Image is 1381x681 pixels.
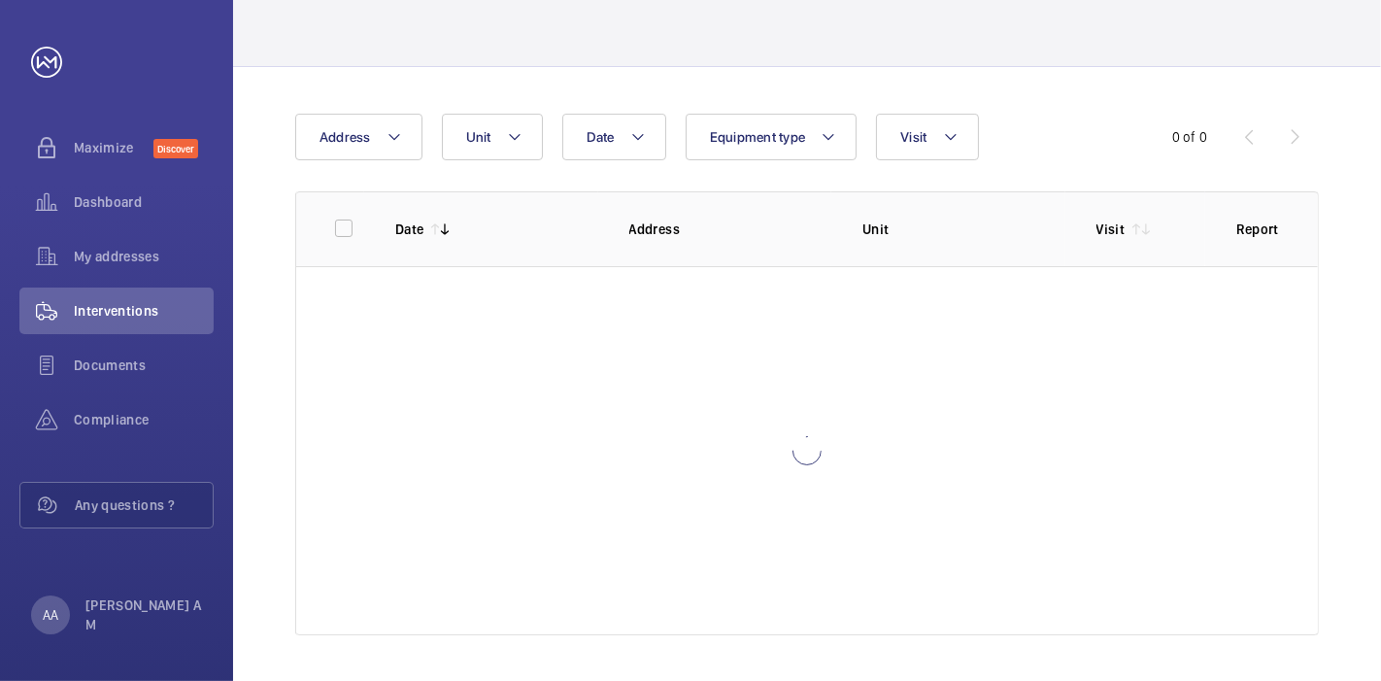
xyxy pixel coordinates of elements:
span: Compliance [74,410,214,429]
span: Any questions ? [75,495,213,515]
button: Unit [442,114,543,160]
span: Equipment type [710,129,806,145]
p: [PERSON_NAME] A M [85,596,202,634]
button: Equipment type [686,114,858,160]
span: Dashboard [74,192,214,212]
span: Address [320,129,371,145]
span: Discover [153,139,198,158]
p: Address [629,220,832,239]
span: My addresses [74,247,214,266]
button: Visit [876,114,978,160]
p: AA [43,605,58,625]
p: Report [1236,220,1279,239]
span: Date [587,129,615,145]
span: Maximize [74,138,153,157]
p: Visit [1096,220,1126,239]
span: Documents [74,356,214,375]
span: Unit [466,129,491,145]
button: Address [295,114,422,160]
p: Date [395,220,423,239]
span: Interventions [74,301,214,321]
div: 0 of 0 [1172,127,1207,147]
p: Unit [862,220,1065,239]
span: Visit [900,129,926,145]
button: Date [562,114,666,160]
